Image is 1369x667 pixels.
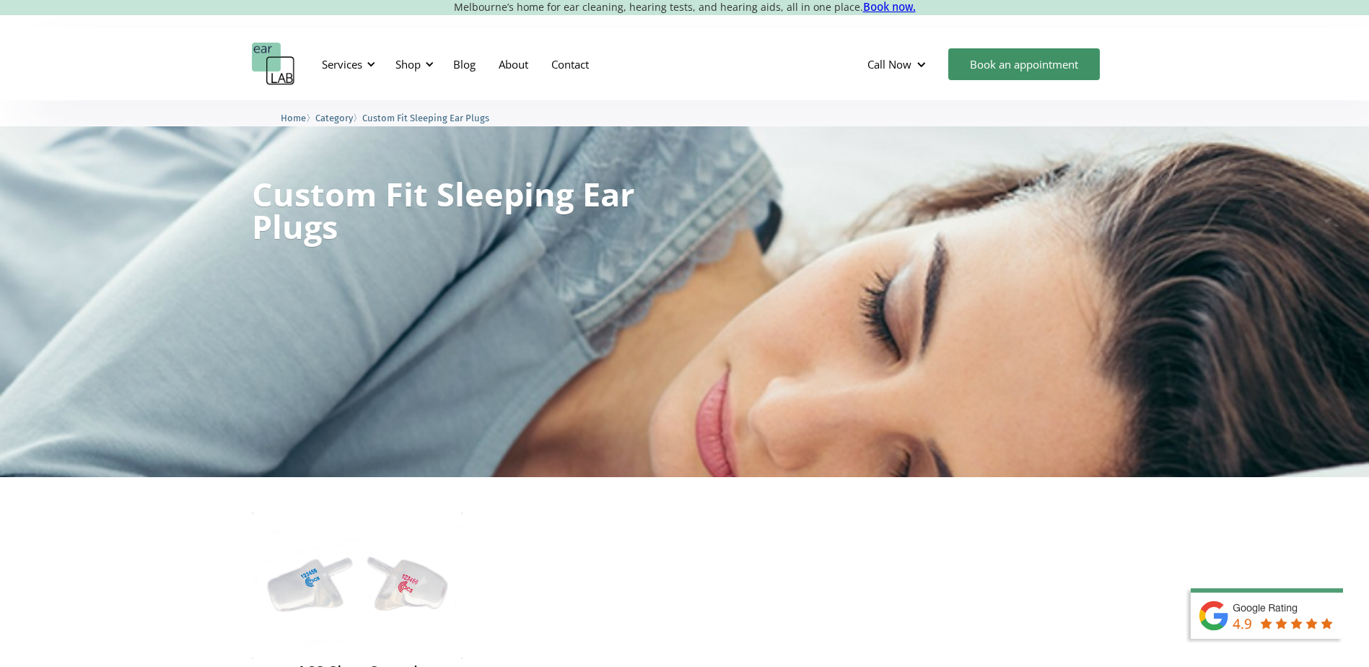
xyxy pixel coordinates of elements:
[252,178,636,243] h1: Custom Fit Sleeping Ear Plugs
[867,57,911,71] div: Call Now
[252,513,463,659] img: ACS SleepSound
[487,43,540,85] a: About
[313,43,380,86] div: Services
[281,110,306,124] a: Home
[540,43,600,85] a: Contact
[387,43,438,86] div: Shop
[442,43,487,85] a: Blog
[252,43,295,86] a: home
[362,113,489,123] span: Custom Fit Sleeping Ear Plugs
[281,113,306,123] span: Home
[322,57,362,71] div: Services
[856,43,941,86] div: Call Now
[395,57,421,71] div: Shop
[315,110,362,126] li: 〉
[315,113,353,123] span: Category
[948,48,1100,80] a: Book an appointment
[315,110,353,124] a: Category
[362,110,489,124] a: Custom Fit Sleeping Ear Plugs
[281,110,315,126] li: 〉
